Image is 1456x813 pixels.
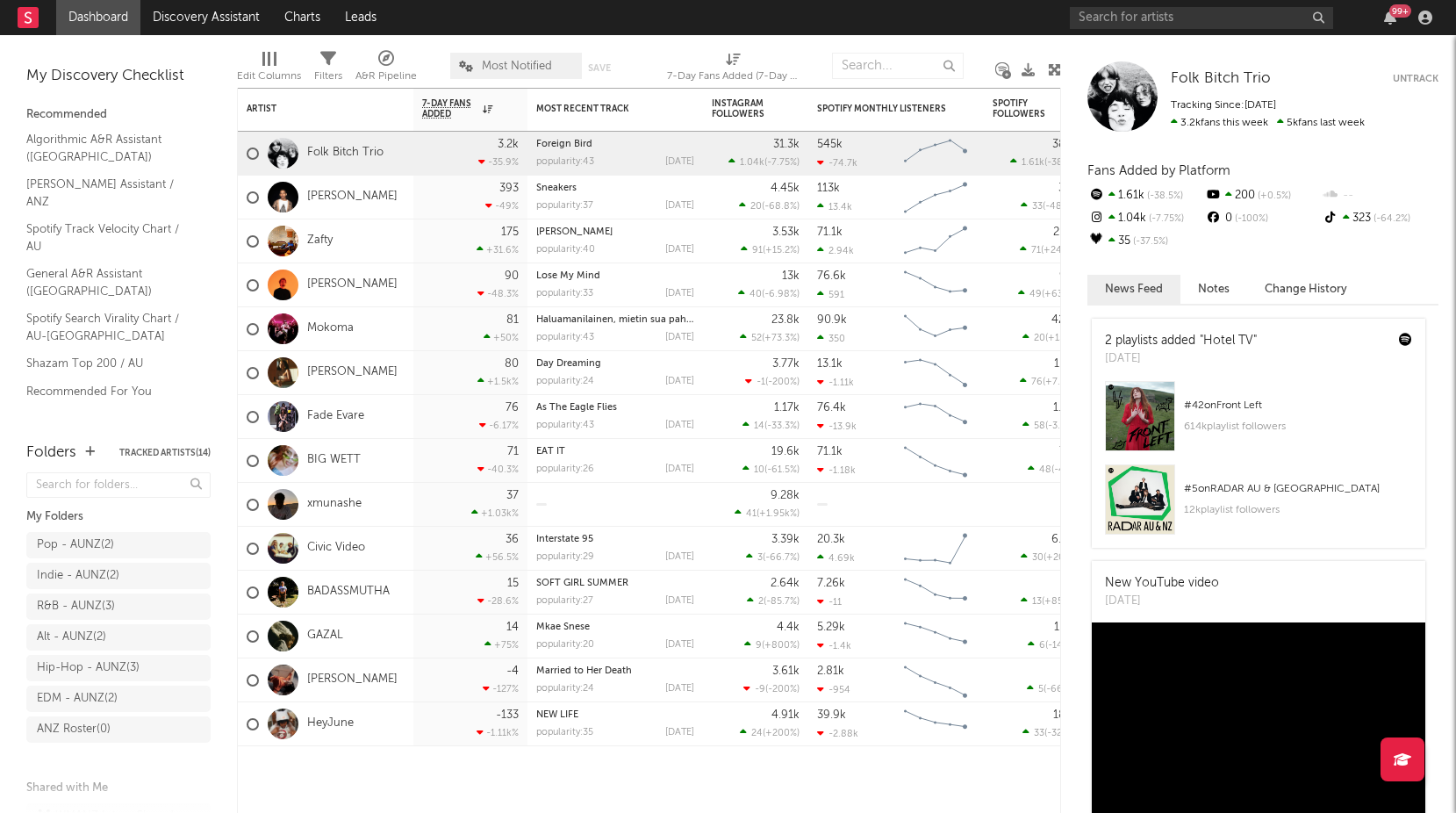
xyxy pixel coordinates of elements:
a: #5onRADAR AU & [GEOGRAPHIC_DATA]12kplaylist followers [1092,464,1425,548]
span: -14.3 % [1048,641,1078,651]
a: Lose My Mind [536,271,600,281]
div: 1.23k [1054,622,1080,633]
a: [PERSON_NAME] Assistant / ANZ [26,175,193,211]
button: 99+ [1384,11,1396,25]
span: 10 [754,465,764,475]
svg: Chart title [896,527,975,571]
div: Ned Kelly [536,227,694,237]
svg: Chart title [896,395,975,439]
svg: Chart title [896,351,975,395]
div: ( ) [738,288,800,299]
span: -40 % [1054,465,1078,475]
svg: Chart title [896,658,975,702]
div: [DATE] [665,245,694,255]
div: popularity: 37 [536,201,593,211]
a: R&B - AUNZ(3) [26,594,211,620]
span: -38.5 % [1047,158,1078,168]
span: 40 [750,290,762,299]
div: 591 [817,289,844,300]
div: Filters [314,66,342,87]
div: [DATE] [665,684,694,694]
span: +85.7 % [1044,597,1078,607]
span: +150 % [1048,334,1078,343]
div: -11 [817,596,842,608]
div: 9.28k [771,490,800,501]
span: 30 [1032,553,1044,563]
div: [DATE] [665,596,694,606]
div: popularity: 29 [536,552,594,562]
div: My Discovery Checklist [26,66,211,87]
a: [PERSON_NAME] [536,227,613,237]
input: Search... [832,53,964,79]
a: Civic Video [307,541,365,556]
div: Hip-Hop - AUNZ ( 3 ) [37,658,140,679]
a: Folk Bitch Trio [1171,70,1271,88]
div: SOFT GIRL SUMMER [536,579,694,588]
div: 20.3k [817,534,845,545]
a: [PERSON_NAME] [307,365,398,380]
span: 76 [1031,378,1043,387]
div: +1.5k % [477,376,519,387]
a: Pop - AUNZ(2) [26,532,211,558]
div: 393 [499,183,519,194]
div: [DATE] [665,552,694,562]
div: R&B - AUNZ ( 3 ) [37,596,115,617]
div: Edit Columns [237,44,301,95]
div: 1.17k [774,402,800,414]
a: [PERSON_NAME] [307,190,398,205]
a: Interstate 95 [536,535,593,544]
div: 7.26k [817,578,845,589]
a: Alt - AUNZ(2) [26,624,211,651]
div: Indie - AUNZ ( 2 ) [37,565,119,586]
div: -35.9 % [478,156,519,168]
div: 3.6k [1058,183,1080,194]
span: -68.8 % [764,202,797,212]
div: ( ) [1018,288,1080,299]
a: TikTok Videos Assistant / ANZ [26,409,193,428]
div: A&R Pipeline [355,44,417,95]
div: 35 [1087,230,1204,253]
a: HeyJune [307,716,354,731]
div: [DATE] [665,201,694,211]
div: 5.29k [817,622,845,633]
button: Untrack [1393,70,1438,88]
span: +200 % [1046,553,1078,563]
div: 76.6k [817,270,846,282]
span: 33 [1032,202,1043,212]
span: +800 % [764,641,797,651]
div: ( ) [1021,595,1080,607]
div: Sneakers [536,183,694,193]
a: Sneakers [536,183,577,193]
span: -7.75 % [1146,214,1184,224]
div: 7-Day Fans Added (7-Day Fans Added) [667,66,799,87]
div: ( ) [741,244,800,255]
div: ANZ Roster ( 0 ) [37,719,111,740]
div: ( ) [739,200,800,212]
a: Spotify Search Virality Chart / AU-[GEOGRAPHIC_DATA] [26,309,193,345]
div: 3.61k [772,666,800,677]
div: popularity: 26 [536,464,594,474]
div: popularity: 43 [536,333,594,342]
div: 37 [506,490,519,501]
div: Interstate 95 [536,535,694,544]
button: Save [588,63,611,73]
span: +1.95k % [759,509,797,519]
svg: Chart title [896,571,975,615]
a: xmunashe [307,497,362,512]
svg: Chart title [896,263,975,307]
div: EDM - AUNZ ( 2 ) [37,688,118,709]
div: 1.61k [1087,184,1204,207]
button: Change History [1247,275,1365,304]
div: ( ) [1021,200,1080,212]
a: Fade Evare [307,409,364,424]
svg: Chart title [896,176,975,219]
div: [DATE] [1105,350,1257,368]
span: 6 [1039,641,1045,651]
div: 6.43k [1051,534,1080,545]
button: Notes [1180,275,1247,304]
div: Instagram Followers [712,98,773,119]
div: ( ) [1022,420,1080,431]
div: ( ) [1022,332,1080,343]
div: 71.1k [817,227,843,238]
span: -85.7 % [766,597,797,607]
